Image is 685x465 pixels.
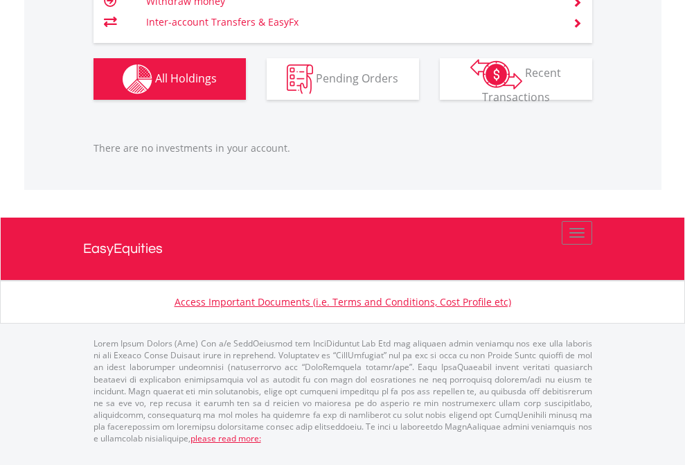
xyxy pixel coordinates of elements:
[146,12,555,33] td: Inter-account Transfers & EasyFx
[287,64,313,94] img: pending_instructions-wht.png
[190,432,261,444] a: please read more:
[94,58,246,100] button: All Holdings
[155,70,217,85] span: All Holdings
[440,58,592,100] button: Recent Transactions
[94,141,592,155] p: There are no investments in your account.
[175,295,511,308] a: Access Important Documents (i.e. Terms and Conditions, Cost Profile etc)
[83,218,603,280] a: EasyEquities
[470,59,522,89] img: transactions-zar-wht.png
[267,58,419,100] button: Pending Orders
[94,337,592,444] p: Lorem Ipsum Dolors (Ame) Con a/e SeddOeiusmod tem InciDiduntut Lab Etd mag aliquaen admin veniamq...
[123,64,152,94] img: holdings-wht.png
[316,70,398,85] span: Pending Orders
